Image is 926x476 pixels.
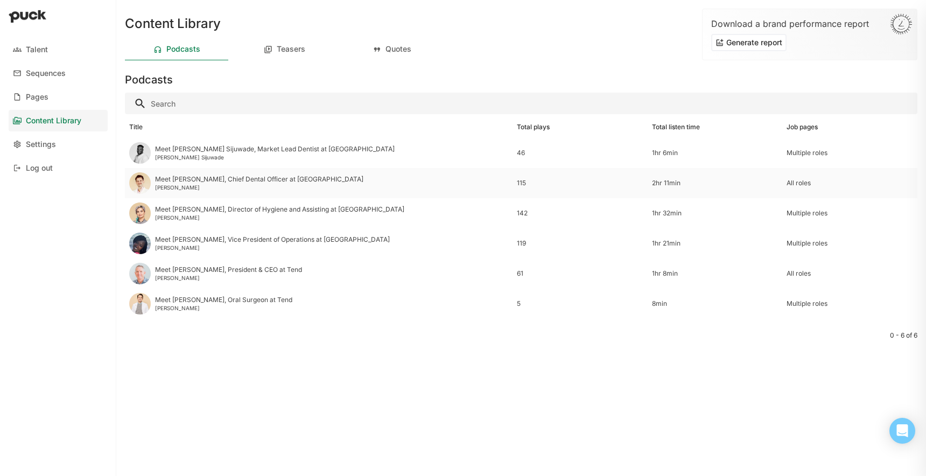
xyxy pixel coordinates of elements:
div: Talent [26,45,48,54]
a: Sequences [9,62,108,84]
div: [PERSON_NAME] [155,275,302,281]
div: All roles [787,179,913,187]
div: 142 [517,209,643,217]
div: Meet [PERSON_NAME] Sijuwade, Market Lead Dentist at [GEOGRAPHIC_DATA] [155,145,395,153]
div: Total plays [517,123,550,131]
div: Meet [PERSON_NAME], Director of Hygiene and Assisting at [GEOGRAPHIC_DATA] [155,206,404,213]
div: Multiple roles [787,300,913,307]
div: [PERSON_NAME] [155,305,292,311]
div: 1hr 6min [652,149,778,157]
div: 119 [517,240,643,247]
div: Meet [PERSON_NAME], Oral Surgeon at Tend [155,296,292,304]
a: Content Library [9,110,108,131]
div: 0 - 6 of 6 [125,332,917,339]
a: Settings [9,134,108,155]
div: Multiple roles [787,209,913,217]
div: 5 [517,300,643,307]
div: [PERSON_NAME] [155,184,363,191]
div: [PERSON_NAME] [155,244,390,251]
input: Search [125,93,917,114]
div: 8min [652,300,778,307]
div: Multiple roles [787,149,913,157]
div: [PERSON_NAME] [155,214,404,221]
div: Job pages [787,123,818,131]
a: Pages [9,86,108,108]
div: All roles [787,270,913,277]
div: Log out [26,164,53,173]
div: [PERSON_NAME] Sijuwade [155,154,395,160]
div: 1hr 21min [652,240,778,247]
div: Settings [26,140,56,149]
a: Talent [9,39,108,60]
div: Download a brand performance report [711,18,908,30]
div: 2hr 11min [652,179,778,187]
div: Meet [PERSON_NAME], Chief Dental Officer at [GEOGRAPHIC_DATA] [155,176,363,183]
div: Open Intercom Messenger [889,418,915,444]
div: Quotes [385,45,411,54]
div: 115 [517,179,643,187]
div: Sequences [26,69,66,78]
div: Total listen time [652,123,700,131]
div: Pages [26,93,48,102]
div: 46 [517,149,643,157]
div: 1hr 32min [652,209,778,217]
div: Meet [PERSON_NAME], Vice President of Operations at [GEOGRAPHIC_DATA] [155,236,390,243]
div: Meet [PERSON_NAME], President & CEO at Tend [155,266,302,274]
div: Multiple roles [787,240,913,247]
div: 1hr 8min [652,270,778,277]
h3: Podcasts [125,73,173,86]
div: Podcasts [166,45,200,54]
div: Content Library [26,116,81,125]
div: Title [129,123,143,131]
img: Sun-D3Rjj4Si.svg [890,13,913,35]
div: 61 [517,270,643,277]
div: Teasers [277,45,305,54]
button: Generate report [711,34,787,51]
h1: Content Library [125,17,221,30]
